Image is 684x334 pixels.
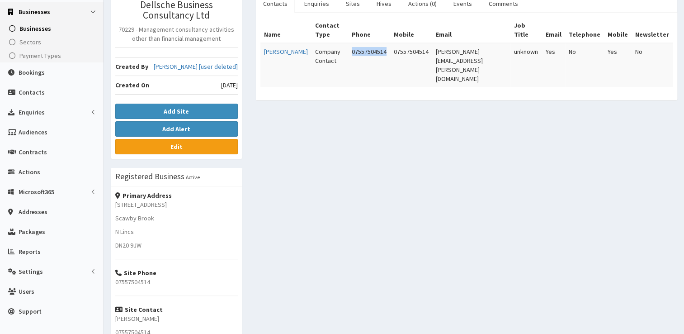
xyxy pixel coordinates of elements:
th: Mobile [604,17,632,43]
a: Sectors [2,35,104,49]
td: Yes [542,43,565,87]
span: Support [19,307,42,315]
td: 07557504514 [348,43,390,87]
th: Email [432,17,510,43]
span: Businesses [19,8,50,16]
th: Email [542,17,565,43]
span: Addresses [19,208,47,216]
strong: Site Phone [115,269,156,277]
p: [PERSON_NAME] [115,314,238,323]
th: Newsletter [632,17,673,43]
p: Scawby Brook [115,214,238,223]
b: Edit [170,143,183,151]
td: unknown [510,43,542,87]
th: Name [260,17,311,43]
td: No [565,43,604,87]
span: Bookings [19,68,45,76]
p: 07557504514 [115,277,238,286]
span: Users [19,287,34,296]
a: Edit [115,139,238,154]
span: Actions [19,168,40,176]
span: Contacts [19,88,45,96]
small: Active [186,174,200,181]
a: [PERSON_NAME] [user deleted] [154,62,238,71]
b: Add Alert [162,125,190,133]
span: Businesses [19,24,51,33]
b: Add Site [164,107,189,115]
a: [PERSON_NAME] [264,48,308,56]
span: Enquiries [19,108,45,116]
span: Audiences [19,128,47,136]
th: Contact Type [311,17,348,43]
b: Created By [115,62,148,71]
td: 07557504514 [390,43,432,87]
th: Telephone [565,17,604,43]
a: Payment Types [2,49,104,62]
h3: Registered Business [115,172,184,181]
p: DN20 9JW [115,241,238,250]
span: Payment Types [19,52,61,60]
span: Microsoft365 [19,188,54,196]
td: Company Contact [311,43,348,87]
span: Reports [19,248,41,256]
td: Yes [604,43,632,87]
p: 70229 - Management consultancy activities other than financial management [115,25,238,43]
b: Created On [115,81,149,89]
p: N Lincs [115,227,238,236]
a: Businesses [2,22,104,35]
th: Job Title [510,17,542,43]
span: Settings [19,267,43,276]
td: [PERSON_NAME][EMAIL_ADDRESS][PERSON_NAME][DOMAIN_NAME] [432,43,510,87]
p: [STREET_ADDRESS] [115,200,238,209]
button: Add Alert [115,121,238,137]
span: Packages [19,228,45,236]
strong: Primary Address [115,191,172,200]
td: No [632,43,673,87]
span: Contracts [19,148,47,156]
span: [DATE] [221,81,238,90]
th: Mobile [390,17,432,43]
th: Phone [348,17,390,43]
strong: Site Contact [115,305,163,314]
span: Sectors [19,38,41,46]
